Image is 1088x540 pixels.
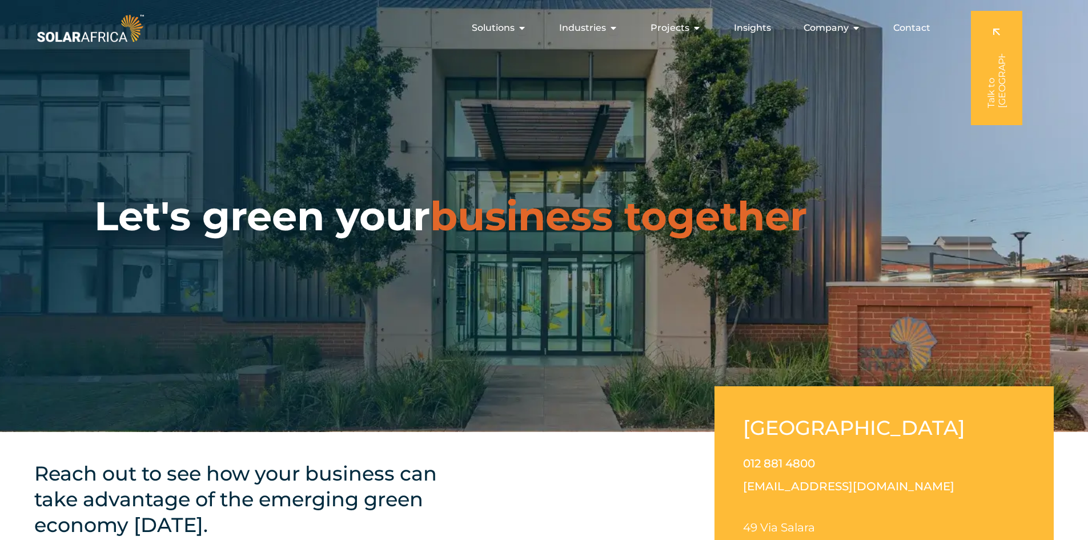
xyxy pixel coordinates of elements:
[743,415,974,441] h2: [GEOGRAPHIC_DATA]
[430,191,807,241] span: business together
[34,461,463,538] h4: Reach out to see how your business can take advantage of the emerging green economy [DATE].
[94,192,807,241] h1: Let's green your
[804,21,849,35] span: Company
[146,17,940,39] nav: Menu
[893,21,930,35] a: Contact
[559,21,606,35] span: Industries
[743,521,815,534] span: 49 Via Salara
[743,479,954,493] a: [EMAIL_ADDRESS][DOMAIN_NAME]
[146,17,940,39] div: Menu Toggle
[743,457,815,470] a: 012 881 4800
[734,21,771,35] a: Insights
[651,21,689,35] span: Projects
[472,21,515,35] span: Solutions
